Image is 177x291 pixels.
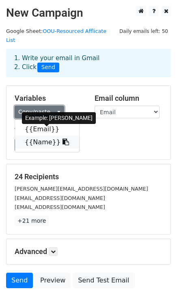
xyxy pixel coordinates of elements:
h5: Advanced [15,247,162,256]
h5: 24 Recipients [15,172,162,181]
a: Copy/paste... [15,106,64,118]
iframe: Chat Widget [136,252,177,291]
a: Preview [35,273,71,288]
small: [EMAIL_ADDRESS][DOMAIN_NAME] [15,204,105,210]
a: +21 more [15,216,49,226]
a: {{Name}} [15,136,79,149]
a: OOU-Resourced Afflicate List [6,28,106,43]
span: Send [37,63,59,72]
div: Example: [PERSON_NAME] [22,112,96,124]
h2: New Campaign [6,6,171,20]
span: Daily emails left: 50 [117,27,171,36]
small: Google Sheet: [6,28,106,43]
small: [PERSON_NAME][EMAIL_ADDRESS][DOMAIN_NAME] [15,186,148,192]
h5: Email column [95,94,162,103]
a: Daily emails left: 50 [117,28,171,34]
a: Send [6,273,33,288]
a: Send Test Email [73,273,134,288]
h5: Variables [15,94,82,103]
a: {{Email}} [15,123,79,136]
small: [EMAIL_ADDRESS][DOMAIN_NAME] [15,195,105,201]
div: 1. Write your email in Gmail 2. Click [8,54,169,72]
